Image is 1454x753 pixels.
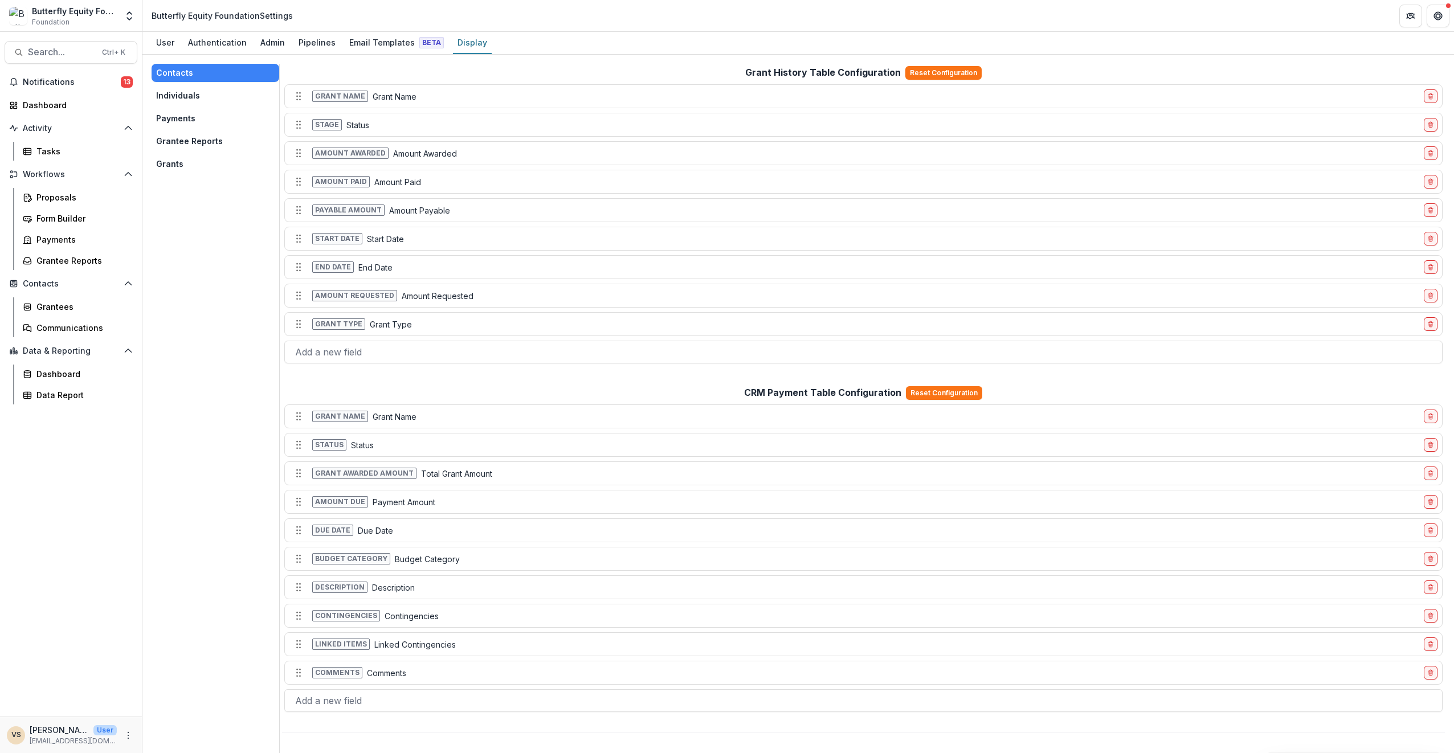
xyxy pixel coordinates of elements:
span: Contingencies [312,610,380,621]
div: Payments [36,234,128,245]
button: Move field [289,578,308,596]
button: Contacts [152,64,279,82]
span: Grant name [312,411,368,422]
div: Data Report [36,389,128,401]
span: Workflows [23,170,119,179]
p: [EMAIL_ADDRESS][DOMAIN_NAME] [30,736,117,746]
div: Communications [36,322,128,334]
a: Pipelines [294,32,340,54]
button: Move field [289,87,308,105]
p: Amount Requested [402,290,473,302]
div: Tasks [36,145,128,157]
div: Pipelines [294,34,340,51]
button: Move field [289,116,308,134]
a: Grantee Reports [18,251,137,270]
p: Payment Amount [373,496,435,508]
div: Authentication [183,34,251,51]
p: Comments [367,667,406,679]
button: Move field [289,173,308,191]
button: delete-field-row [1424,495,1437,509]
p: Amount Payable [389,204,450,216]
span: Search... [28,47,95,58]
p: Grant Name [373,411,416,423]
button: Grantee Reports [152,132,279,150]
button: Move field [289,407,308,425]
button: Move field [289,521,308,539]
span: Comments [312,667,362,678]
button: Open Data & Reporting [5,342,137,360]
button: delete-field-row [1424,552,1437,566]
p: End Date [358,261,393,273]
button: Move field [289,436,308,454]
div: Proposals [36,191,128,203]
button: delete-field-row [1424,410,1437,423]
span: Description [312,582,367,593]
button: Open Contacts [5,275,137,293]
button: Move field [289,315,308,333]
button: delete-field-row [1424,666,1437,680]
button: Open Activity [5,119,137,137]
a: Tasks [18,142,137,161]
button: Move field [289,607,308,625]
button: Move field [289,464,308,482]
div: Grantee Reports [36,255,128,267]
span: Grant type [312,318,365,330]
p: Grant Name [373,91,416,103]
p: User [93,725,117,735]
button: Move field [289,493,308,511]
span: Amount paid [312,176,370,187]
p: Amount Paid [374,176,421,188]
div: Vannesa Santos [11,731,21,739]
span: Grant awarded amount [312,468,416,479]
button: delete-field-row [1424,203,1437,217]
button: Move field [289,635,308,653]
p: Total Grant Amount [421,468,492,480]
button: Open Workflows [5,165,137,183]
button: Payments [152,109,279,128]
p: Start Date [367,233,404,245]
button: Notifications13 [5,73,137,91]
span: Data & Reporting [23,346,119,356]
p: Status [346,119,369,131]
p: Description [372,582,415,594]
span: Budget category [312,553,390,564]
a: Communications [18,318,137,337]
button: Move field [289,258,308,276]
button: Move field [289,664,308,682]
span: Activity [23,124,119,133]
div: Butterfly Equity Foundation [32,5,117,17]
button: delete-field-row [1424,89,1437,103]
span: Due date [312,525,353,536]
span: Stage [312,119,342,130]
span: 13 [121,76,133,88]
button: Partners [1399,5,1422,27]
button: Reset Configuration [905,66,982,80]
button: Move field [289,287,308,305]
a: Dashboard [5,96,137,114]
nav: breadcrumb [147,7,297,24]
a: Grantees [18,297,137,316]
p: Due Date [358,525,393,537]
button: Reset Configuration [906,386,982,400]
button: delete-field-row [1424,466,1437,480]
span: Notifications [23,77,121,87]
button: Individuals [152,87,279,105]
a: Data Report [18,386,137,404]
div: Grantees [36,301,128,313]
div: Email Templates [345,34,448,51]
span: Amount requested [312,290,397,301]
div: Dashboard [36,368,128,380]
button: delete-field-row [1424,580,1437,594]
div: Dashboard [23,99,128,111]
button: delete-field-row [1424,232,1437,245]
p: Status [351,439,374,451]
button: delete-field-row [1424,637,1437,651]
button: delete-field-row [1424,609,1437,623]
button: delete-field-row [1424,118,1437,132]
button: delete-field-row [1424,317,1437,331]
p: Grant Type [370,318,412,330]
span: Payable amount [312,204,385,216]
a: Proposals [18,188,137,207]
img: Butterfly Equity Foundation [9,7,27,25]
a: Payments [18,230,137,249]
